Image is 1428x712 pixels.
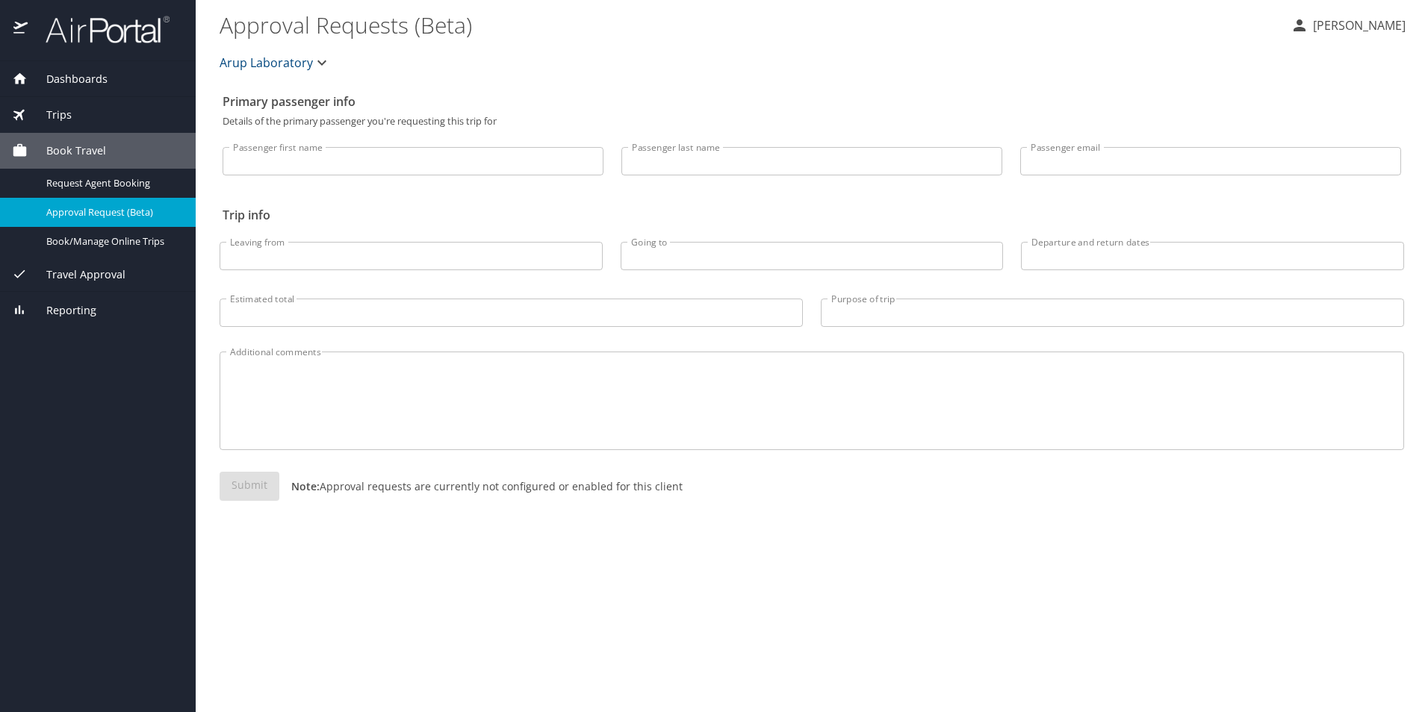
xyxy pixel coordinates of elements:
[220,1,1279,48] h1: Approval Requests (Beta)
[220,52,313,73] span: Arup Laboratory
[223,116,1401,126] p: Details of the primary passenger you're requesting this trip for
[46,176,178,190] span: Request Agent Booking
[28,302,96,319] span: Reporting
[1285,12,1412,39] button: [PERSON_NAME]
[28,266,125,283] span: Travel Approval
[1309,16,1406,34] p: [PERSON_NAME]
[214,48,337,78] button: Arup Laboratory
[46,234,178,249] span: Book/Manage Online Trips
[28,71,108,87] span: Dashboards
[13,15,29,44] img: icon-airportal.png
[223,203,1401,227] h2: Trip info
[279,478,683,494] p: Approval requests are currently not configured or enabled for this client
[223,90,1401,113] h2: Primary passenger info
[28,107,72,123] span: Trips
[46,205,178,219] span: Approval Request (Beta)
[291,479,320,493] strong: Note:
[29,15,170,44] img: airportal-logo.png
[28,143,106,159] span: Book Travel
